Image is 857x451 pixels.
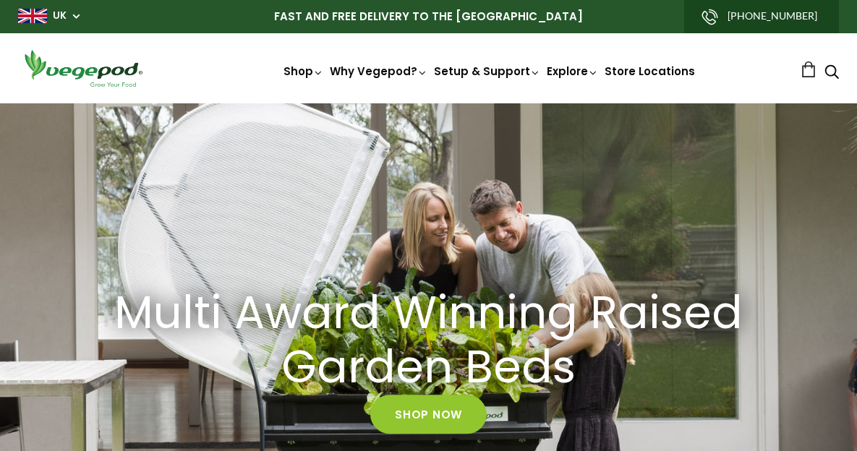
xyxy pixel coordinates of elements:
a: Multi Award Winning Raised Garden Beds [82,287,775,395]
a: Store Locations [605,64,695,79]
a: Search [824,66,839,81]
img: Vegepod [18,48,148,89]
a: UK [53,9,67,23]
a: Setup & Support [434,64,541,79]
img: gb_large.png [18,9,47,23]
a: Why Vegepod? [330,64,428,79]
a: Shop Now [370,395,487,434]
a: Explore [547,64,599,79]
a: Shop [283,64,324,79]
h2: Multi Award Winning Raised Garden Beds [103,287,754,395]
